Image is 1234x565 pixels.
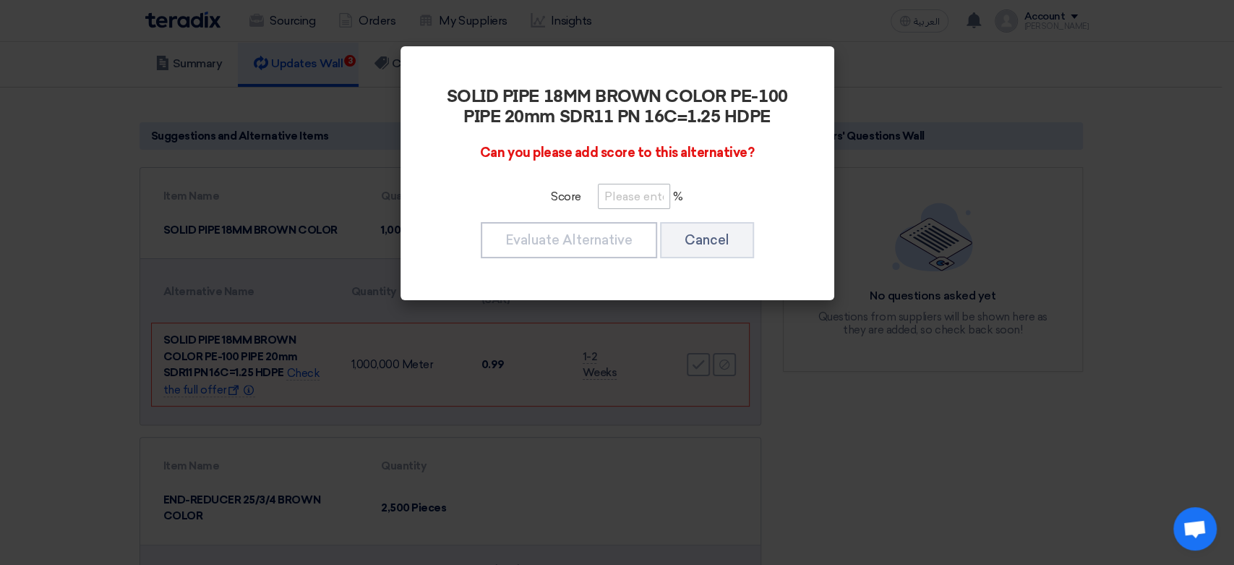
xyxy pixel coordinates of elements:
button: Evaluate Alternative [481,222,657,258]
span: Can you please add score to this alternative? [480,145,754,161]
input: Please enter the technical evaluation for this alternative item... [598,184,670,209]
label: Score [551,188,581,205]
a: Open chat [1173,507,1217,551]
h2: SOLID PIPE 18MM BROWN COLOR PE-100 PIPE 20mm SDR11 PN 16C=1.25 HDPE [441,87,794,127]
button: Cancel [660,222,754,258]
div: % [441,184,794,209]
